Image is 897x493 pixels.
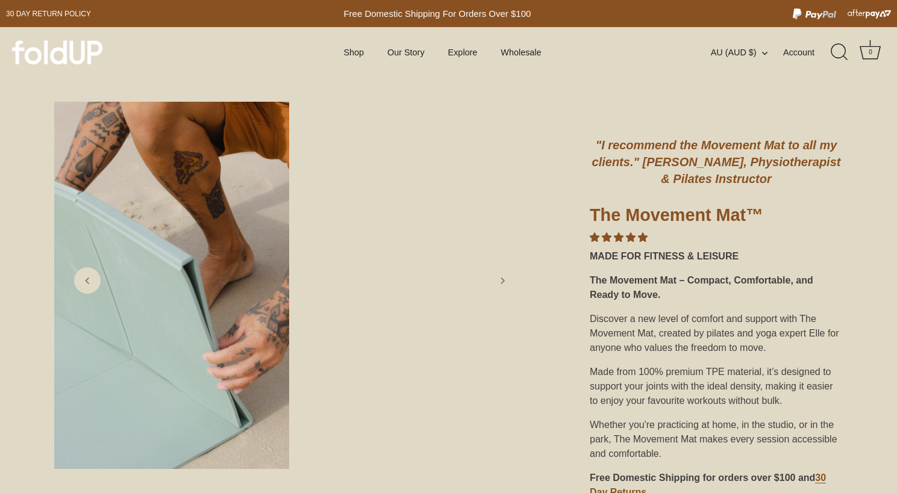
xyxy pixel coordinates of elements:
a: Search [827,39,853,66]
a: Wholesale [490,41,552,64]
a: 30 day Return policy [6,7,91,21]
div: The Movement Mat – Compact, Comfortable, and Ready to Move. [590,268,843,307]
a: Previous slide [74,267,101,294]
span: 4.85 stars [590,232,648,243]
a: Shop [333,41,374,64]
div: Whether you're practicing at home, in the studio, or in the park, The Movement Mat makes every se... [590,413,843,466]
div: Primary navigation [314,41,571,64]
div: Made from 100% premium TPE material, it’s designed to support your joints with the ideal density,... [590,360,843,413]
a: Account [783,45,836,60]
a: Next slide [489,267,516,294]
h1: The Movement Mat™ [590,204,843,231]
strong: Free Domestic Shipping for orders over $100 and [590,473,815,483]
div: 0 [864,46,877,58]
button: AU (AUD $) [711,47,781,58]
a: Cart [857,39,884,66]
strong: MADE FOR FITNESS & LEISURE [590,251,739,261]
div: Discover a new level of comfort and support with The Movement Mat, created by pilates and yoga ex... [590,307,843,360]
em: "I recommend the Movement Mat to all my clients." [PERSON_NAME], Physiotherapist & Pilates Instru... [592,138,841,185]
a: Explore [437,41,487,64]
a: Our Story [377,41,435,64]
